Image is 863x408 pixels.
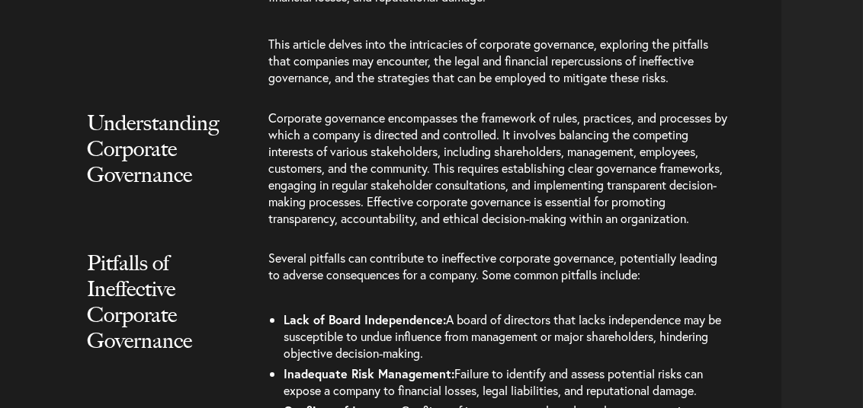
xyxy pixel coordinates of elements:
[268,36,708,85] span: This article delves into the intricacies of corporate governance, exploring the pitfalls that com...
[284,311,446,327] b: Lack of Board Independence:
[87,110,239,218] h2: Understanding Corporate Governance
[268,250,717,282] span: Several pitfalls can contribute to ineffective corporate governance, potentially leading to adver...
[284,365,703,398] span: Failure to identify and assess potential risks can expose a company to financial losses, legal li...
[87,250,239,384] h2: Pitfalls of Ineffective Corporate Governance
[268,110,727,226] span: Corporate governance encompasses the framework of rules, practices, and processes by which a comp...
[284,365,454,381] b: Inadequate Risk Management:
[284,311,721,361] span: A board of directors that lacks independence may be susceptible to undue influence from managemen...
